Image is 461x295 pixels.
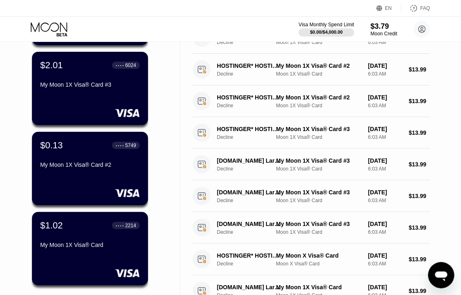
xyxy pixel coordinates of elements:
[276,62,361,69] div: My Moon 1X Visa® Card #2
[32,132,148,205] div: $0.13● ● ● ●5749My Moon 1X Visa® Card #2
[428,262,454,288] iframe: Button to launch messaging window
[371,22,397,31] div: $3.79
[193,149,430,180] div: [DOMAIN_NAME] Larnaka CYDeclineMy Moon 1X Visa® Card #3Moon 1X Visa® Card[DATE]6:03 AM$13.99
[368,103,402,108] div: 6:03 AM
[368,229,402,235] div: 6:03 AM
[217,189,281,196] div: [DOMAIN_NAME] Larnaka CY
[276,71,361,77] div: Moon 1X Visa® Card
[299,22,354,37] div: Visa Monthly Spend Limit$0.00/$4,000.00
[40,60,63,71] div: $2.01
[217,94,281,101] div: HOSTINGER* HOSTINGER.C [PHONE_NUMBER] CY
[40,81,140,88] div: My Moon 1X Visa® Card #3
[193,180,430,212] div: [DOMAIN_NAME] Larnaka CYDeclineMy Moon 1X Visa® Card #3Moon 1X Visa® Card[DATE]6:03 AM$13.99
[409,256,430,263] div: $13.99
[217,198,286,203] div: Decline
[368,94,402,101] div: [DATE]
[371,31,397,37] div: Moon Credit
[368,62,402,69] div: [DATE]
[217,157,281,164] div: [DOMAIN_NAME] Larnaka CY
[368,284,402,290] div: [DATE]
[368,198,402,203] div: 6:03 AM
[368,166,402,172] div: 6:03 AM
[276,221,361,227] div: My Moon 1X Visa® Card #3
[368,189,402,196] div: [DATE]
[217,166,286,172] div: Decline
[276,126,361,132] div: My Moon 1X Visa® Card #3
[217,71,286,77] div: Decline
[276,39,361,45] div: Moon 1X Visa® Card
[402,4,430,12] div: FAQ
[420,5,430,11] div: FAQ
[409,193,430,199] div: $13.99
[116,64,124,67] div: ● ● ● ●
[310,30,343,35] div: $0.00 / $4,000.00
[409,98,430,104] div: $13.99
[368,39,402,45] div: 6:03 AM
[409,129,430,136] div: $13.99
[368,261,402,267] div: 6:03 AM
[377,4,402,12] div: EN
[276,284,361,290] div: My Moon 1X Visa® Card
[217,103,286,108] div: Decline
[217,261,286,267] div: Decline
[409,66,430,73] div: $13.99
[217,284,281,290] div: [DOMAIN_NAME] Larnaka CY
[125,143,136,148] div: 5749
[371,22,397,37] div: $3.79Moon Credit
[368,126,402,132] div: [DATE]
[409,161,430,168] div: $13.99
[217,221,281,227] div: [DOMAIN_NAME] Larnaka CY
[409,288,430,294] div: $13.99
[217,62,281,69] div: HOSTINGER* HOSTINGER.C [PHONE_NUMBER] CY
[193,117,430,149] div: HOSTINGER* HOSTINGER.C [PHONE_NUMBER] CYDeclineMy Moon 1X Visa® Card #3Moon 1X Visa® Card[DATE]6:...
[116,144,124,147] div: ● ● ● ●
[409,224,430,231] div: $13.99
[32,212,148,286] div: $1.02● ● ● ●2214My Moon 1X Visa® Card
[116,224,124,227] div: ● ● ● ●
[368,157,402,164] div: [DATE]
[217,252,281,259] div: HOSTINGER* HOSTINGER.C [PHONE_NUMBER] CY
[276,134,361,140] div: Moon 1X Visa® Card
[40,220,63,231] div: $1.02
[276,252,361,259] div: My Moon X Visa® Card
[193,54,430,85] div: HOSTINGER* HOSTINGER.C [PHONE_NUMBER] CYDeclineMy Moon 1X Visa® Card #2Moon 1X Visa® Card[DATE]6:...
[385,5,392,11] div: EN
[276,103,361,108] div: Moon 1X Visa® Card
[276,189,361,196] div: My Moon 1X Visa® Card #3
[276,229,361,235] div: Moon 1X Visa® Card
[193,85,430,117] div: HOSTINGER* HOSTINGER.C [PHONE_NUMBER] CYDeclineMy Moon 1X Visa® Card #2Moon 1X Visa® Card[DATE]6:...
[193,212,430,244] div: [DOMAIN_NAME] Larnaka CYDeclineMy Moon 1X Visa® Card #3Moon 1X Visa® Card[DATE]6:03 AM$13.99
[40,161,140,168] div: My Moon 1X Visa® Card #2
[217,229,286,235] div: Decline
[368,252,402,259] div: [DATE]
[276,166,361,172] div: Moon 1X Visa® Card
[276,94,361,101] div: My Moon 1X Visa® Card #2
[217,134,286,140] div: Decline
[368,134,402,140] div: 6:03 AM
[40,242,140,248] div: My Moon 1X Visa® Card
[193,244,430,275] div: HOSTINGER* HOSTINGER.C [PHONE_NUMBER] CYDeclineMy Moon X Visa® CardMoon X Visa® Card[DATE]6:03 AM...
[368,221,402,227] div: [DATE]
[32,52,148,125] div: $2.01● ● ● ●6024My Moon 1X Visa® Card #3
[125,223,136,228] div: 2214
[276,198,361,203] div: Moon 1X Visa® Card
[276,157,361,164] div: My Moon 1X Visa® Card #3
[40,140,63,151] div: $0.13
[299,22,354,28] div: Visa Monthly Spend Limit
[368,71,402,77] div: 6:03 AM
[217,39,286,45] div: Decline
[217,126,281,132] div: HOSTINGER* HOSTINGER.C [PHONE_NUMBER] CY
[276,261,361,267] div: Moon X Visa® Card
[125,62,136,68] div: 6024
